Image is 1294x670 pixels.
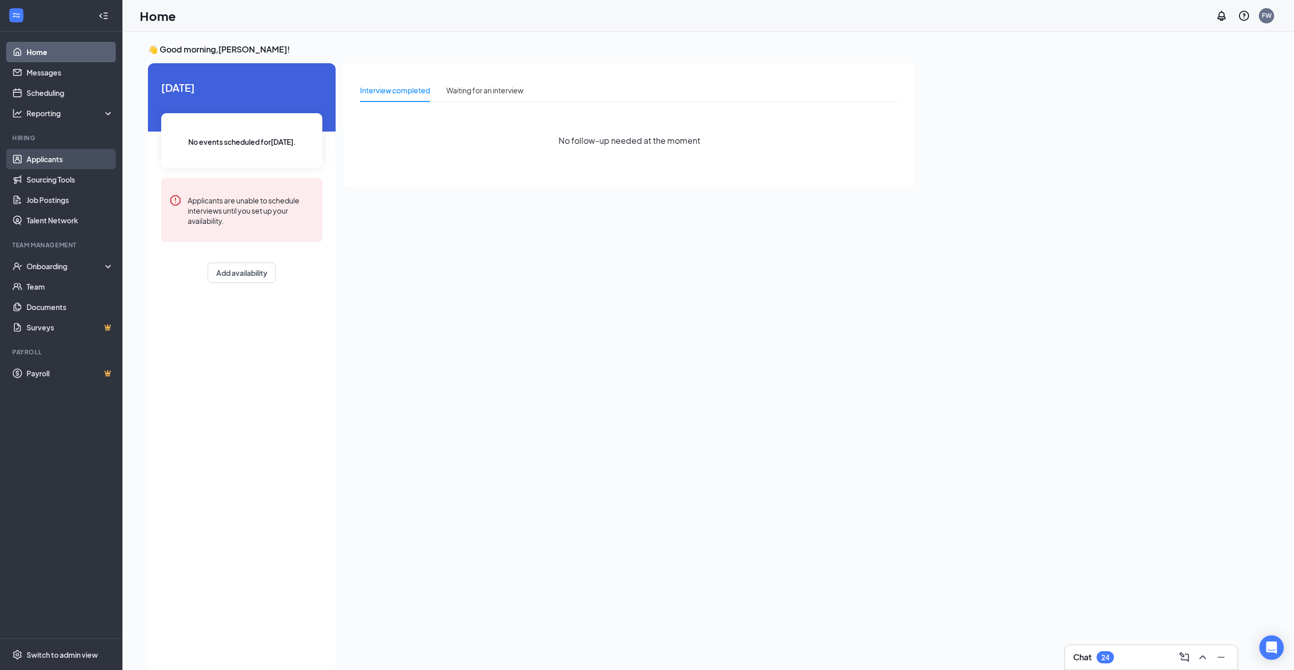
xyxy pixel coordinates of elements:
[1215,10,1228,22] svg: Notifications
[27,149,114,169] a: Applicants
[1213,649,1229,665] button: Minimize
[1238,10,1250,22] svg: QuestionInfo
[98,11,109,21] svg: Collapse
[1197,651,1209,663] svg: ChevronUp
[27,62,114,83] a: Messages
[27,297,114,317] a: Documents
[11,10,21,20] svg: WorkstreamLogo
[12,348,112,356] div: Payroll
[188,136,296,147] span: No events scheduled for [DATE] .
[27,190,114,210] a: Job Postings
[188,194,314,226] div: Applicants are unable to schedule interviews until you set up your availability.
[148,44,915,55] h3: 👋 Good morning, [PERSON_NAME] !
[12,108,22,118] svg: Analysis
[446,85,523,96] div: Waiting for an interview
[12,650,22,660] svg: Settings
[27,42,114,62] a: Home
[27,210,114,230] a: Talent Network
[27,261,105,271] div: Onboarding
[12,134,112,142] div: Hiring
[12,261,22,271] svg: UserCheck
[1101,653,1109,662] div: 24
[360,85,430,96] div: Interview completed
[27,317,114,338] a: SurveysCrown
[27,169,114,190] a: Sourcing Tools
[161,80,322,95] span: [DATE]
[208,263,276,283] button: Add availability
[140,7,176,24] h1: Home
[27,83,114,103] a: Scheduling
[1195,649,1211,665] button: ChevronUp
[559,134,700,147] span: No follow-up needed at the moment
[12,241,112,249] div: Team Management
[27,276,114,297] a: Team
[1176,649,1192,665] button: ComposeMessage
[1178,651,1190,663] svg: ComposeMessage
[27,363,114,383] a: PayrollCrown
[1259,635,1284,660] div: Open Intercom Messenger
[1215,651,1227,663] svg: Minimize
[27,108,114,118] div: Reporting
[1262,11,1272,20] div: FW
[1073,652,1092,663] h3: Chat
[169,194,182,207] svg: Error
[27,650,98,660] div: Switch to admin view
